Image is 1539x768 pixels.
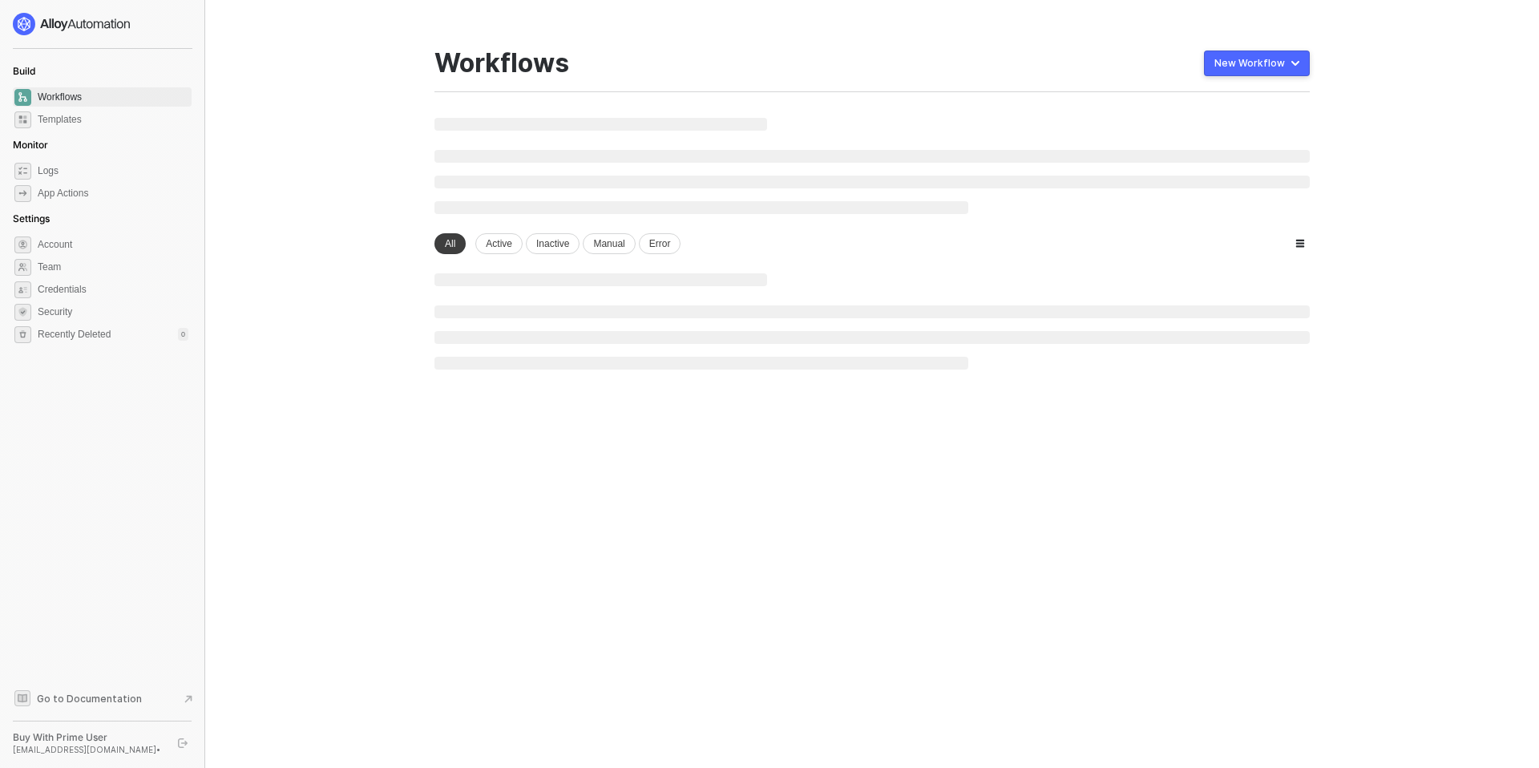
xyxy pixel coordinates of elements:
span: icon-logs [14,163,31,180]
div: Error [639,233,681,254]
span: document-arrow [180,691,196,707]
span: Account [38,235,188,254]
div: Inactive [526,233,580,254]
span: Go to Documentation [37,692,142,705]
span: credentials [14,281,31,298]
span: icon-app-actions [14,185,31,202]
div: Workflows [434,48,569,79]
span: settings [14,236,31,253]
div: All [434,233,466,254]
span: team [14,259,31,276]
span: logout [178,738,188,748]
div: Manual [583,233,635,254]
span: Settings [13,212,50,224]
div: App Actions [38,187,88,200]
img: logo [13,13,131,35]
span: Logs [38,161,188,180]
a: Knowledge Base [13,689,192,708]
div: 0 [178,328,188,341]
span: Credentials [38,280,188,299]
span: Team [38,257,188,277]
span: dashboard [14,89,31,106]
button: New Workflow [1204,51,1310,76]
span: Templates [38,110,188,129]
span: settings [14,326,31,343]
span: documentation [14,690,30,706]
span: Build [13,65,35,77]
span: Monitor [13,139,48,151]
span: Recently Deleted [38,328,111,342]
span: marketplace [14,111,31,128]
span: Workflows [38,87,188,107]
a: logo [13,13,192,35]
div: New Workflow [1214,57,1285,70]
div: Active [475,233,523,254]
span: security [14,304,31,321]
div: Buy With Prime User [13,731,164,744]
div: [EMAIL_ADDRESS][DOMAIN_NAME] • [13,744,164,755]
span: Security [38,302,188,321]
